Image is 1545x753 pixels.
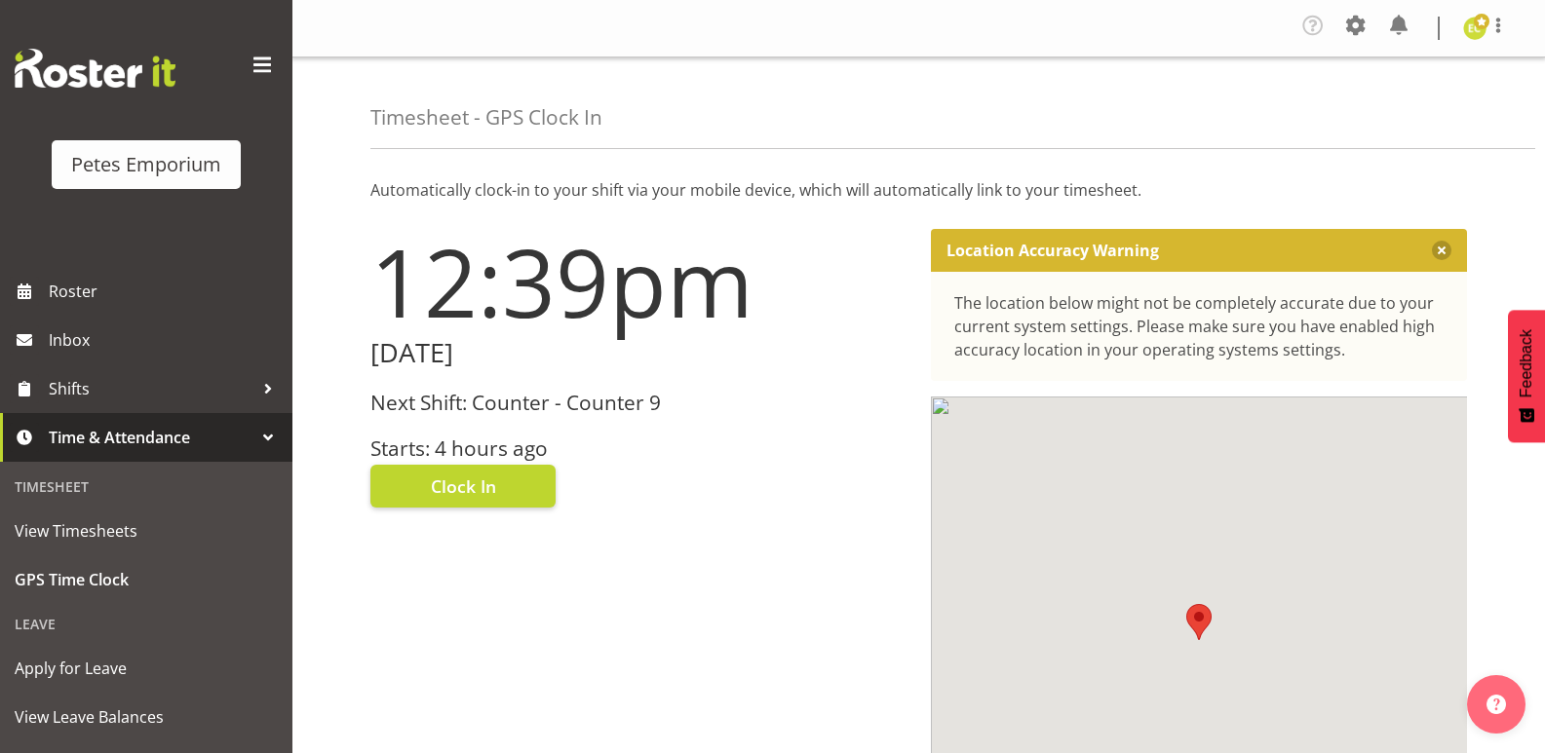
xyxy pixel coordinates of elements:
a: View Leave Balances [5,693,288,741]
span: View Leave Balances [15,702,278,732]
button: Clock In [370,465,556,508]
p: Location Accuracy Warning [946,241,1159,260]
a: Apply for Leave [5,644,288,693]
h2: [DATE] [370,338,908,368]
span: View Timesheets [15,516,278,546]
h4: Timesheet - GPS Clock In [370,106,602,129]
span: Roster [49,277,283,306]
a: View Timesheets [5,507,288,555]
p: Automatically clock-in to your shift via your mobile device, which will automatically link to you... [370,178,1467,202]
span: Clock In [431,473,496,499]
img: Rosterit website logo [15,49,175,88]
button: Feedback - Show survey [1508,310,1545,442]
button: Close message [1432,241,1451,260]
span: Feedback [1518,329,1535,397]
div: Leave [5,604,288,644]
img: help-xxl-2.png [1487,695,1506,714]
h1: 12:39pm [370,229,908,334]
span: Time & Attendance [49,423,253,452]
h3: Next Shift: Counter - Counter 9 [370,392,908,414]
a: GPS Time Clock [5,555,288,604]
h3: Starts: 4 hours ago [370,437,908,460]
div: The location below might not be completely accurate due to your current system settings. Please m... [954,291,1445,361]
span: GPS Time Clock [15,565,278,594]
div: Timesheet [5,467,288,507]
span: Apply for Leave [15,654,278,683]
span: Inbox [49,325,283,355]
div: Petes Emporium [71,150,221,179]
img: emma-croft7499.jpg [1463,17,1487,40]
span: Shifts [49,374,253,403]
